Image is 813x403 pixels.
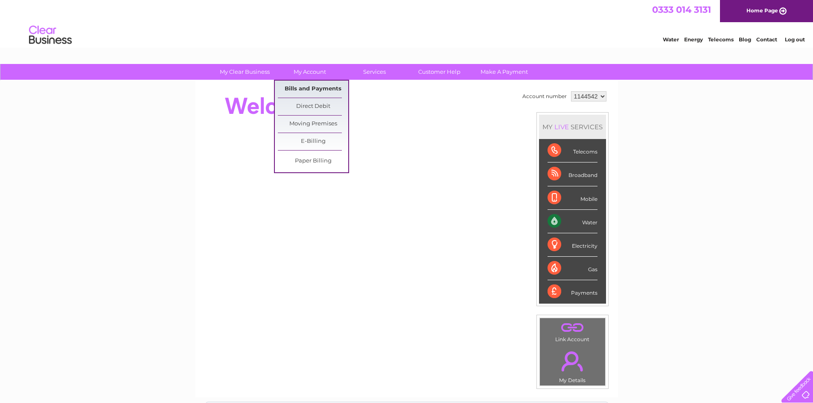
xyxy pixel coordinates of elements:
[652,4,711,15] a: 0333 014 3131
[739,36,751,43] a: Blog
[29,22,72,48] img: logo.png
[548,257,597,280] div: Gas
[548,162,597,186] div: Broadband
[663,36,679,43] a: Water
[278,81,348,98] a: Bills and Payments
[756,36,777,43] a: Contact
[542,320,603,335] a: .
[548,233,597,257] div: Electricity
[548,186,597,210] div: Mobile
[404,64,475,80] a: Customer Help
[274,64,345,80] a: My Account
[339,64,410,80] a: Services
[684,36,703,43] a: Energy
[205,5,609,41] div: Clear Business is a trading name of Verastar Limited (registered in [GEOGRAPHIC_DATA] No. 3667643...
[278,98,348,115] a: Direct Debit
[278,153,348,170] a: Paper Billing
[210,64,280,80] a: My Clear Business
[278,116,348,133] a: Moving Premises
[548,280,597,303] div: Payments
[539,344,606,386] td: My Details
[708,36,734,43] a: Telecoms
[539,318,606,345] td: Link Account
[785,36,805,43] a: Log out
[278,133,348,150] a: E-Billing
[548,210,597,233] div: Water
[548,139,597,162] div: Telecoms
[469,64,539,80] a: Make A Payment
[539,115,606,139] div: MY SERVICES
[542,346,603,376] a: .
[520,89,569,104] td: Account number
[553,123,571,131] div: LIVE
